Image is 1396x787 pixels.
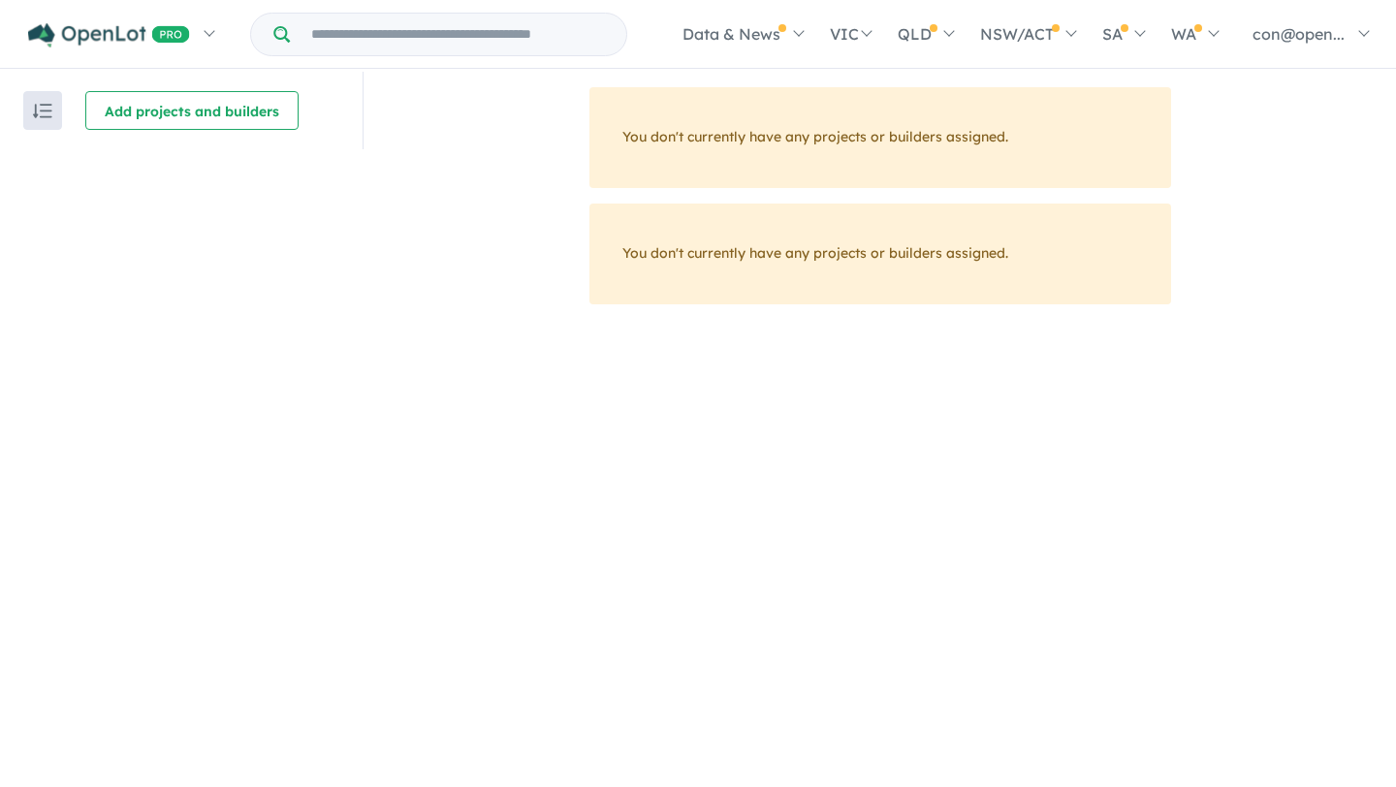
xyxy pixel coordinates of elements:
div: You don't currently have any projects or builders assigned. [589,87,1171,188]
span: con@open... [1253,24,1345,44]
img: Openlot PRO Logo White [28,23,190,47]
img: sort.svg [33,104,52,118]
button: Add projects and builders [85,91,299,130]
div: You don't currently have any projects or builders assigned. [589,204,1171,304]
input: Try estate name, suburb, builder or developer [294,14,622,55]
